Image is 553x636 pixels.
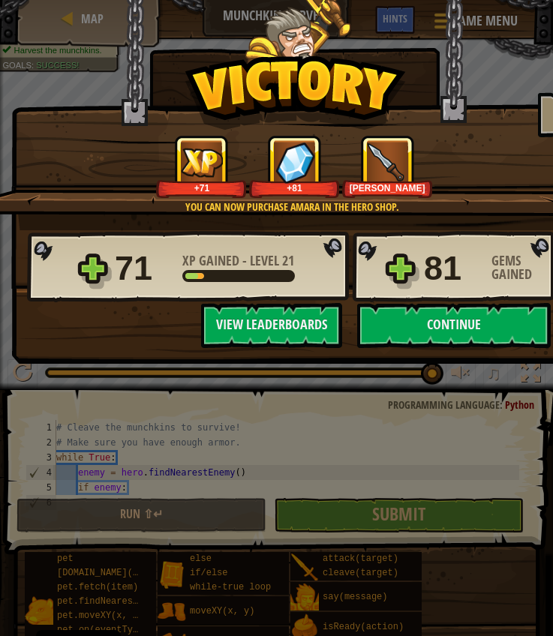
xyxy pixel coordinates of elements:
div: [PERSON_NAME] [345,182,430,193]
div: You can now purchase Amara in the hero shop. [56,199,529,214]
img: XP Gained [181,148,223,177]
img: Gems Gained [275,142,314,183]
button: View Leaderboards [201,303,342,348]
button: Continue [357,303,551,348]
span: Level [247,251,282,270]
span: XP Gained [182,251,242,270]
span: 21 [282,251,294,270]
div: +71 [159,182,244,193]
div: 81 [424,244,482,292]
img: Victory [185,55,406,130]
div: 71 [115,244,173,292]
div: +81 [252,182,337,193]
img: New Item [367,142,408,183]
div: - [182,254,294,268]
